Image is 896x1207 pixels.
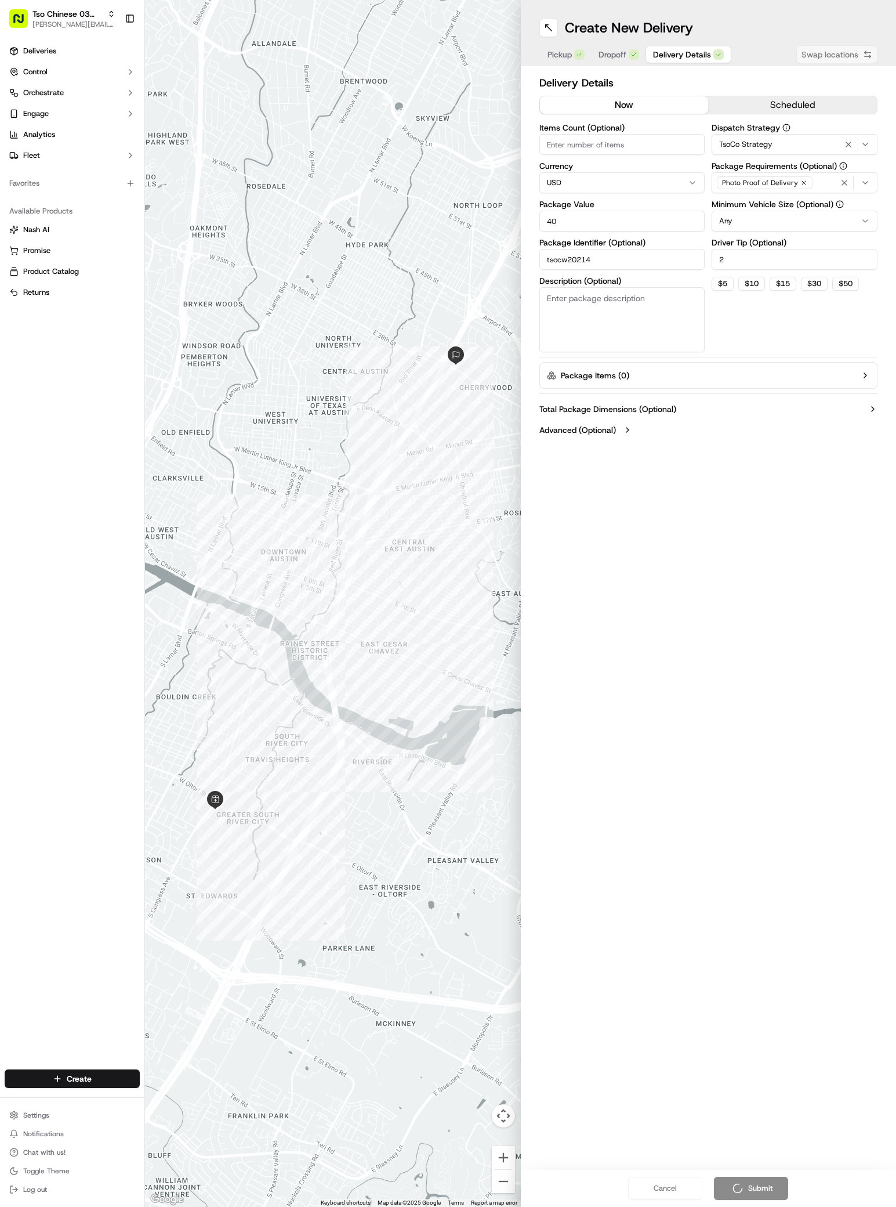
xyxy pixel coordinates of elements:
[547,49,572,60] span: Pickup
[9,245,135,256] a: Promise
[539,200,705,208] label: Package Value
[23,67,48,77] span: Control
[712,162,877,170] label: Package Requirements (Optional)
[719,139,772,150] span: TsoCo Strategy
[539,362,878,389] button: Package Items (0)
[5,63,140,81] button: Control
[448,1199,464,1206] a: Terms (opens in new tab)
[5,262,140,281] button: Product Catalog
[712,249,877,270] input: Enter driver tip amount
[539,277,705,285] label: Description (Optional)
[5,202,140,221] div: Available Products
[5,104,140,123] button: Engage
[712,124,877,132] label: Dispatch Strategy
[5,1144,140,1161] button: Chat with us!
[5,5,120,32] button: Tso Chinese 03 TsoCo[PERSON_NAME][EMAIL_ADDRESS][DOMAIN_NAME]
[722,178,798,187] span: Photo Proof of Delivery
[801,277,828,291] button: $30
[23,1111,49,1120] span: Settings
[321,1199,371,1207] button: Keyboard shortcuts
[598,49,626,60] span: Dropoff
[712,200,877,208] label: Minimum Vehicle Size (Optional)
[708,96,877,114] button: scheduled
[82,40,140,49] a: Powered byPylon
[539,424,878,436] button: Advanced (Optional)
[492,1146,515,1169] button: Zoom in
[32,20,115,29] button: [PERSON_NAME][EMAIL_ADDRESS][DOMAIN_NAME]
[5,1181,140,1198] button: Log out
[539,424,616,436] label: Advanced (Optional)
[23,129,55,140] span: Analytics
[561,370,629,381] label: Package Items ( 0 )
[5,1107,140,1123] button: Settings
[832,277,859,291] button: $50
[23,109,49,119] span: Engage
[23,1185,47,1194] span: Log out
[836,200,844,208] button: Minimum Vehicle Size (Optional)
[539,238,705,247] label: Package Identifier (Optional)
[565,19,693,37] h1: Create New Delivery
[5,1126,140,1142] button: Notifications
[5,174,140,193] div: Favorites
[5,1163,140,1179] button: Toggle Theme
[540,96,709,114] button: now
[5,221,140,239] button: Nash AI
[5,84,140,102] button: Orchestrate
[712,238,877,247] label: Driver Tip (Optional)
[23,225,49,235] span: Nash AI
[378,1199,441,1206] span: Map data ©2025 Google
[5,241,140,260] button: Promise
[492,1104,515,1128] button: Map camera controls
[9,225,135,235] a: Nash AI
[23,46,56,56] span: Deliveries
[712,134,877,155] button: TsoCo Strategy
[23,1148,66,1157] span: Chat with us!
[492,1170,515,1193] button: Zoom out
[23,1166,70,1176] span: Toggle Theme
[23,150,40,161] span: Fleet
[5,1069,140,1088] button: Create
[539,162,705,170] label: Currency
[471,1199,517,1206] a: Report a map error
[23,287,49,298] span: Returns
[782,124,790,132] button: Dispatch Strategy
[9,266,135,277] a: Product Catalog
[539,403,878,415] button: Total Package Dimensions (Optional)
[770,277,796,291] button: $15
[539,124,705,132] label: Items Count (Optional)
[539,134,705,155] input: Enter number of items
[115,41,140,49] span: Pylon
[5,125,140,144] a: Analytics
[712,277,734,291] button: $5
[148,1192,186,1207] a: Open this area in Google Maps (opens a new window)
[5,146,140,165] button: Fleet
[5,283,140,302] button: Returns
[738,277,765,291] button: $10
[23,88,64,98] span: Orchestrate
[839,162,847,170] button: Package Requirements (Optional)
[23,266,79,277] span: Product Catalog
[67,1073,92,1085] span: Create
[653,49,711,60] span: Delivery Details
[23,245,50,256] span: Promise
[539,75,878,91] h2: Delivery Details
[23,1129,64,1139] span: Notifications
[539,211,705,232] input: Enter package value
[712,172,877,193] button: Photo Proof of Delivery
[5,42,140,60] a: Deliveries
[32,8,103,20] button: Tso Chinese 03 TsoCo
[148,1192,186,1207] img: Google
[539,249,705,270] input: Enter package identifier
[539,403,676,415] label: Total Package Dimensions (Optional)
[9,287,135,298] a: Returns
